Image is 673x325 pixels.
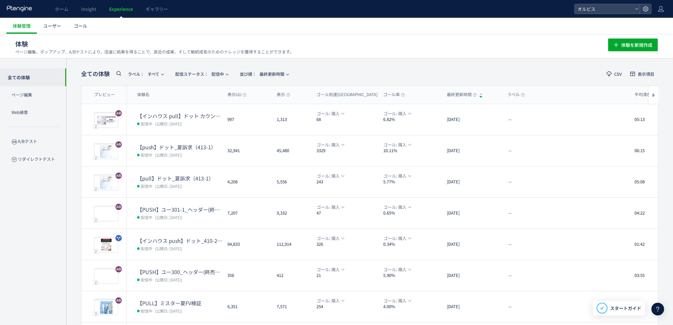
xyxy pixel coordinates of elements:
span: -- [509,272,512,279]
div: [DATE] [442,166,502,197]
span: ゴール: 購入 [317,297,340,304]
span: CSV [614,72,622,76]
span: 全ての体験 [81,70,110,78]
span: ゴール: 購入 [317,110,340,117]
button: ゴール: 購入 [313,235,348,242]
span: オルビス [576,4,632,14]
p: ページ編集、ポップアップ、A/Bテストにより、迅速に結果を得ることで、直近の成果、そして継続成長のためのナレッジを獲得することができます。 [15,49,294,55]
dt: 【pull】ドット_夏訴求（413-1） [137,175,222,182]
span: (公開日: [DATE]) [155,152,182,158]
span: 配信中 [175,69,224,79]
button: ゴール: 購入 [379,297,414,304]
button: ゴール: 購入 [313,266,348,273]
dt: 68 [316,117,378,123]
span: -- [509,148,512,154]
div: [DATE] [442,229,502,260]
span: ゴール: 購入 [384,173,406,180]
dt: 3329 [316,148,378,154]
dt: 5.77% [383,179,442,185]
span: -- [509,117,512,123]
div: 112,914 [272,229,311,260]
button: ゴール: 購入 [379,266,414,273]
div: 412 [272,260,311,291]
div: 1,313 [272,104,311,135]
div: 7,207 [222,198,272,229]
span: ゴール: 購入 [317,204,340,211]
div: 3 [93,311,98,316]
div: 94,833 [222,229,272,260]
div: 6,351 [222,291,272,322]
span: -- [509,210,512,216]
button: ゴール: 購入 [379,204,414,211]
img: c71fd8b26d7fb3beb7f0d2e27107cdc41755079076615.png [96,114,117,126]
span: ゴール: 購入 [317,173,340,180]
button: ゴール: 購入 [379,173,414,180]
button: 体験を新規作成 [608,39,658,51]
button: ゴール: 購入 [313,110,348,117]
dt: 【PUSH】ユー301-1_ヘッダー(終売訴求vs権威) [137,206,222,213]
div: 997 [222,104,272,135]
span: ゴール: 購入 [384,110,406,117]
div: 2 [93,187,98,191]
span: 体験を新規作成 [621,39,652,51]
span: (公開日: [DATE]) [155,308,182,314]
span: 体験名 [137,92,149,98]
img: 5ac25d88a724073074c1e28f6834051a1755499461705.jpeg [94,300,118,315]
div: 2 [93,124,98,129]
img: c907e54416db144ba18275450211b12e1754631494929.jpeg [94,269,118,284]
dt: 5.90% [383,272,442,279]
dt: 4.00% [383,304,442,310]
span: ゴール: 購入 [384,141,406,148]
span: 表示項目 [638,72,654,76]
span: Insight [81,6,96,12]
img: c907e54416db144ba18275450211b12e1754631494929.jpeg [94,207,118,221]
button: ゴール: 購入 [379,110,414,117]
span: (公開日: [DATE]) [155,121,182,126]
span: -- [509,304,512,310]
button: ゴール: 購入 [313,297,348,304]
span: 表示UU [227,92,246,98]
span: -- [509,179,512,185]
span: (公開日: [DATE]) [155,277,182,282]
span: 配信中 [141,214,152,220]
span: ユーザー [43,23,61,29]
span: 配信中 [141,276,152,283]
div: [DATE] [442,135,502,166]
span: すべて [128,69,159,79]
dt: 47 [316,210,378,216]
span: ゴール: 購入 [317,235,340,242]
span: ホーム [55,6,68,12]
div: 32,941 [222,135,272,166]
img: 78bf97f79df73d157701016bb907b9e11751330454958.jpeg [94,144,118,159]
span: ゴール: 購入 [317,266,340,273]
div: 356 [222,260,272,291]
span: ゴール: 購入 [384,235,406,242]
button: 表示項目 [626,69,658,79]
div: 2 [93,218,98,222]
span: 配信中 [141,183,152,189]
span: 配信ステータス​： [175,71,208,77]
span: (公開日: [DATE]) [155,246,182,251]
dt: 10.11% [383,148,442,154]
span: スタートガイド [610,305,641,312]
div: 5,556 [272,166,311,197]
dt: 【PULL】ミスター夏FV検証 [137,300,222,307]
dt: 【インハウス pull】ドット カウントダウンpopup [137,112,222,120]
span: 配信中 [141,307,152,314]
dt: 254 [316,304,378,310]
span: ゴール率 [383,92,405,98]
span: 体験管理 [13,23,31,29]
dt: 326 [316,241,378,247]
button: ゴール: 購入 [313,173,348,180]
dt: 【PUSH】ユー300_ヘッダー(終売訴求vs権威) [137,268,222,276]
span: ゴール: 購入 [384,266,406,273]
button: ゴール: 購入 [379,235,414,242]
span: 配信中 [141,120,152,127]
dt: 0.34% [383,241,442,247]
div: 45,480 [272,135,311,166]
span: ラベル： [128,71,144,77]
button: CSV [602,69,626,79]
button: ゴール: 購入 [313,141,348,148]
span: ゴール到達[GEOGRAPHIC_DATA] [316,92,383,98]
span: ゴール: 購入 [317,141,340,148]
